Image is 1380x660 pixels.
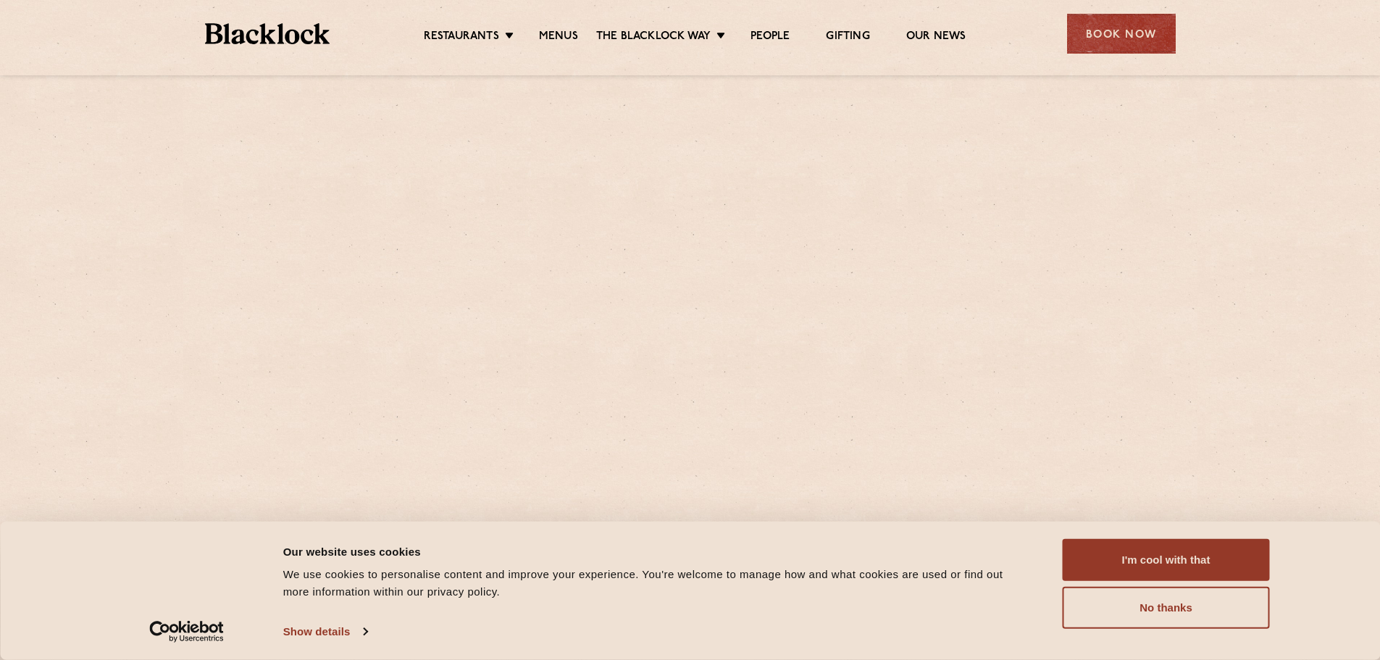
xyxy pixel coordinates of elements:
[283,543,1030,560] div: Our website uses cookies
[826,30,869,46] a: Gifting
[1063,539,1270,581] button: I'm cool with that
[424,30,499,46] a: Restaurants
[906,30,966,46] a: Our News
[123,621,250,643] a: Usercentrics Cookiebot - opens in a new window
[539,30,578,46] a: Menus
[283,621,367,643] a: Show details
[205,23,330,44] img: BL_Textured_Logo-footer-cropped.svg
[750,30,790,46] a: People
[1063,587,1270,629] button: No thanks
[1067,14,1176,54] div: Book Now
[596,30,711,46] a: The Blacklock Way
[283,566,1030,601] div: We use cookies to personalise content and improve your experience. You're welcome to manage how a...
